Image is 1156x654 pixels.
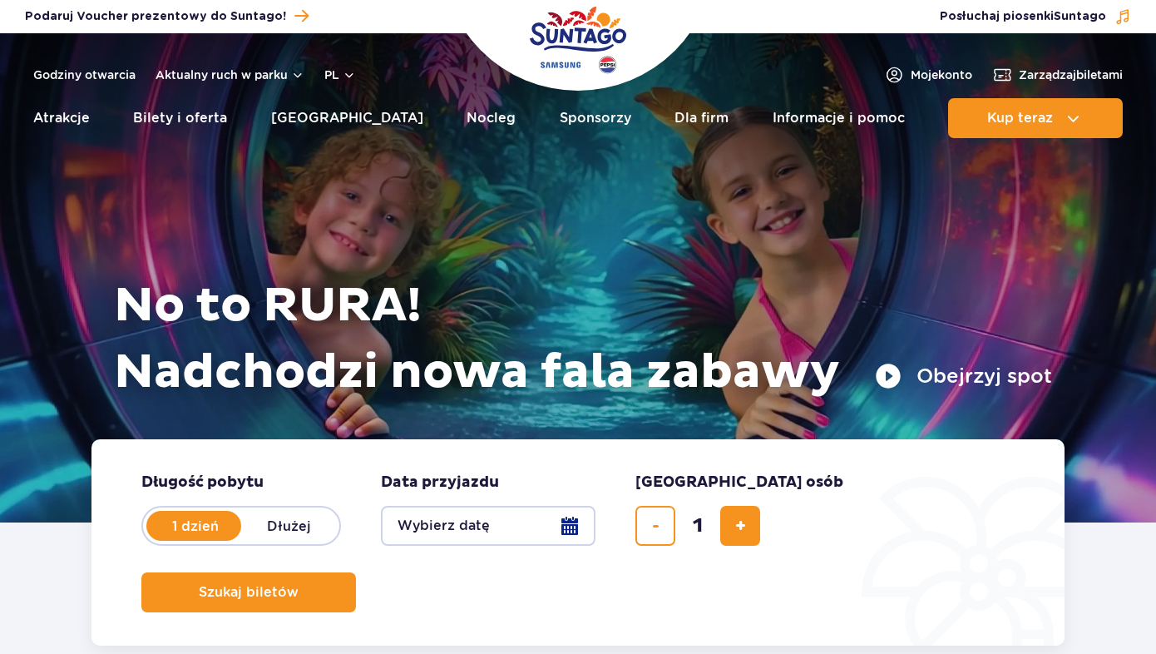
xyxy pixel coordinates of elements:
[241,508,336,543] label: Dłużej
[992,65,1123,85] a: Zarządzajbiletami
[141,572,356,612] button: Szukaj biletów
[948,98,1123,138] button: Kup teraz
[33,98,90,138] a: Atrakcje
[1054,11,1106,22] span: Suntago
[875,363,1052,389] button: Obejrzyj spot
[114,273,1052,406] h1: No to RURA! Nadchodzi nowa fala zabawy
[773,98,905,138] a: Informacje i pomoc
[720,506,760,546] button: dodaj bilet
[678,506,718,546] input: liczba biletów
[381,473,499,493] span: Data przyjazdu
[25,5,309,27] a: Podaruj Voucher prezentowy do Suntago!
[940,8,1131,25] button: Posłuchaj piosenkiSuntago
[199,585,299,600] span: Szukaj biletów
[635,506,675,546] button: usuń bilet
[148,508,243,543] label: 1 dzień
[271,98,423,138] a: [GEOGRAPHIC_DATA]
[91,439,1065,646] form: Planowanie wizyty w Park of Poland
[467,98,516,138] a: Nocleg
[560,98,631,138] a: Sponsorzy
[324,67,356,83] button: pl
[141,473,264,493] span: Długość pobytu
[133,98,227,138] a: Bilety i oferta
[674,98,729,138] a: Dla firm
[381,506,595,546] button: Wybierz datę
[940,8,1106,25] span: Posłuchaj piosenki
[25,8,286,25] span: Podaruj Voucher prezentowy do Suntago!
[884,65,972,85] a: Mojekonto
[156,68,304,82] button: Aktualny ruch w parku
[987,111,1053,126] span: Kup teraz
[635,473,843,493] span: [GEOGRAPHIC_DATA] osób
[911,67,972,83] span: Moje konto
[1019,67,1123,83] span: Zarządzaj biletami
[33,67,136,83] a: Godziny otwarcia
